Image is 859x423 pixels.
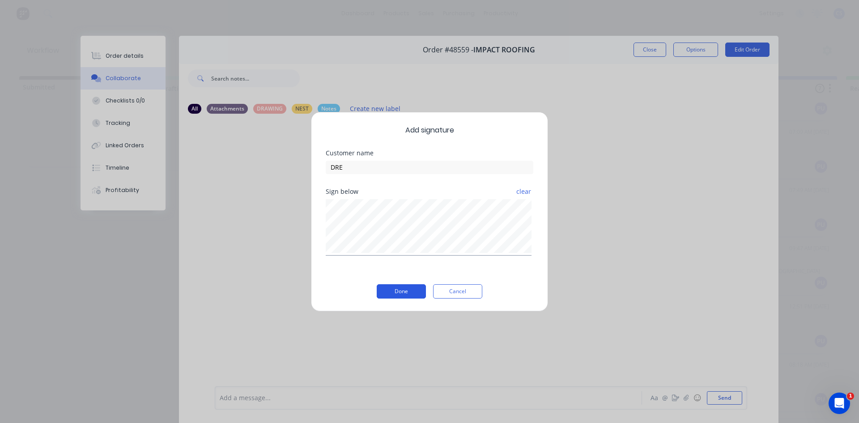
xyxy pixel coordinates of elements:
[377,284,426,299] button: Done
[847,393,854,400] span: 1
[516,184,532,200] button: clear
[326,150,533,156] div: Customer name
[829,393,850,414] iframe: Intercom live chat
[326,161,533,174] input: Enter customer name
[433,284,482,299] button: Cancel
[326,188,533,195] div: Sign below
[326,125,533,136] span: Add signature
